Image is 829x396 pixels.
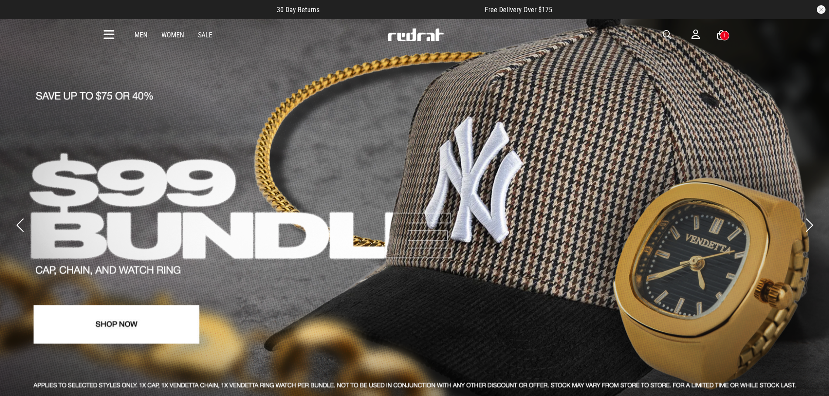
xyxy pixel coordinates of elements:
[277,6,319,14] span: 30 Day Returns
[198,31,212,39] a: Sale
[161,31,184,39] a: Women
[134,31,148,39] a: Men
[485,6,552,14] span: Free Delivery Over $175
[337,5,467,14] iframe: Customer reviews powered by Trustpilot
[803,216,815,235] button: Next slide
[14,216,26,235] button: Previous slide
[717,30,725,40] a: 1
[387,28,444,41] img: Redrat logo
[723,33,726,39] div: 1
[7,3,33,30] button: Open LiveChat chat widget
